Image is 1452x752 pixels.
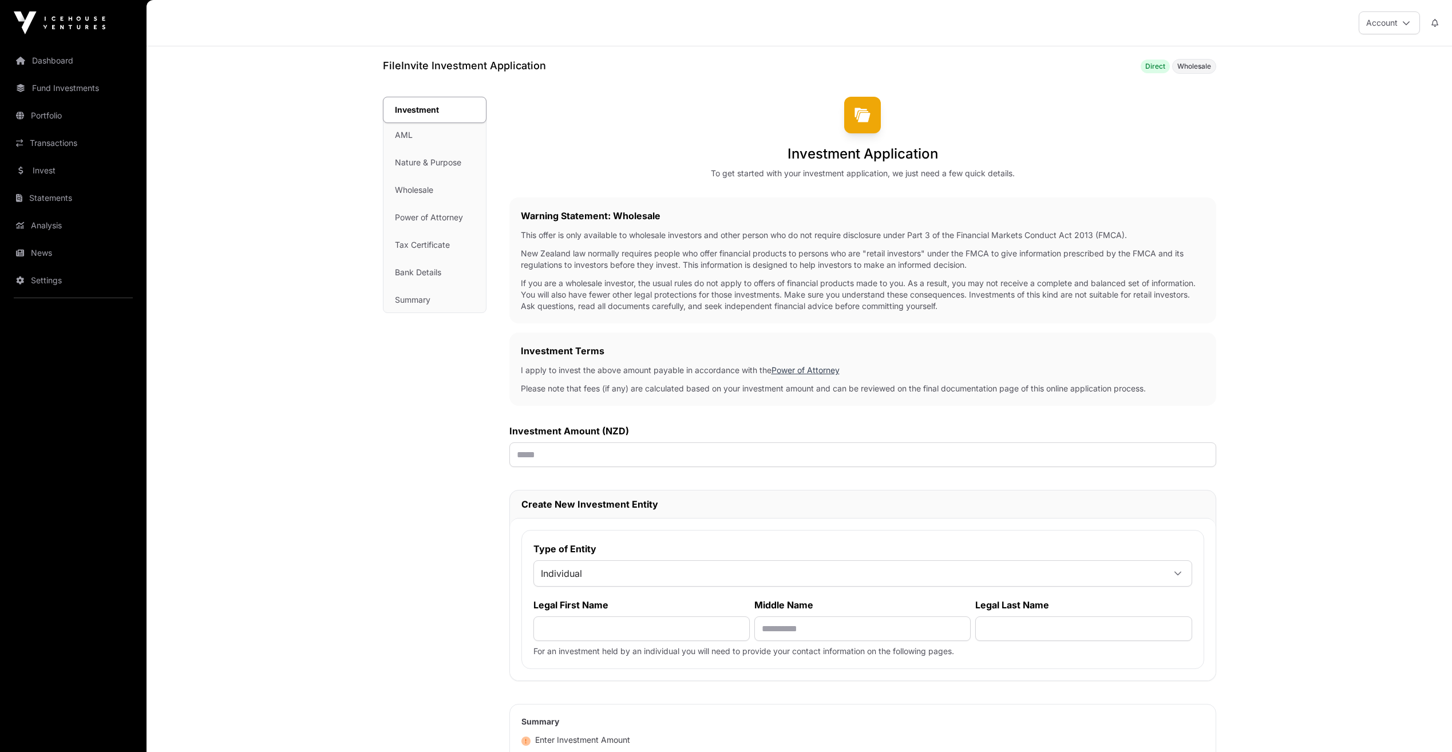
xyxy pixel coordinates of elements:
p: This offer is only available to wholesale investors and other person who do not require disclosur... [521,229,1205,241]
p: For an investment held by an individual you will need to provide your contact information on the ... [533,646,1192,657]
p: Please note that fees (if any) are calculated based on your investment amount and can be reviewed... [521,383,1205,394]
h2: Warning Statement: Wholesale [521,209,1205,223]
div: Enter Investment Amount [521,734,630,746]
a: Settings [9,268,137,293]
a: Dashboard [9,48,137,73]
h1: FileInvite Investment Application [383,58,546,74]
label: Investment Amount (NZD) [509,424,1216,438]
h1: Investment Application [788,145,938,163]
a: Statements [9,185,137,211]
span: Wholesale [1177,62,1211,71]
a: Analysis [9,213,137,238]
a: Fund Investments [9,76,137,101]
p: I apply to invest the above amount payable in accordance with the [521,365,1205,376]
p: If you are a wholesale investor, the usual rules do not apply to offers of financial products mad... [521,278,1205,312]
img: Icehouse Ventures Logo [14,11,105,34]
a: Power of Attorney [772,365,840,375]
button: Account [1359,11,1420,34]
p: New Zealand law normally requires people who offer financial products to persons who are "retail ... [521,248,1205,271]
h2: Investment Terms [521,344,1205,358]
a: Transactions [9,130,137,156]
label: Legal First Name [533,598,750,612]
a: Invest [9,158,137,183]
a: News [9,240,137,266]
label: Middle Name [754,598,971,612]
span: Individual [534,563,1164,584]
a: Portfolio [9,103,137,128]
label: Type of Entity [533,542,1192,556]
label: Legal Last Name [975,598,1192,612]
iframe: Chat Widget [1395,697,1452,752]
div: To get started with your investment application, we just need a few quick details. [711,168,1015,179]
span: Direct [1145,62,1165,71]
h2: Summary [521,716,1204,727]
img: FileInvite [844,97,881,133]
h2: Create New Investment Entity [521,497,1204,511]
